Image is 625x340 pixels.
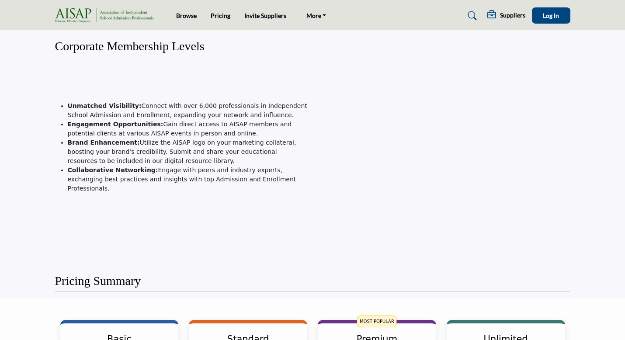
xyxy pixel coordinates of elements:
[244,12,286,19] a: Invite Suppliers
[68,120,308,138] li: Gain direct access to AISAP members and potential clients at various AISAP events in person and o...
[55,274,141,288] h2: Pricing Summary
[68,101,308,120] li: Connect with over 6,000 professionals in Independent School Admission and Enrollment, expanding y...
[55,8,158,23] img: Site Logo
[487,10,525,21] div: Suppliers
[68,138,308,166] li: Utilize the AISAP logo on your marketing collateral, boosting your brand's credibility. Submit an...
[211,12,230,19] a: Pricing
[300,10,333,22] a: More
[543,12,559,19] span: Log In
[55,39,205,54] h2: Corporate Membership Levels
[68,121,163,128] strong: Engagement Opportunities:
[357,316,397,327] span: MOST POPULAR
[68,139,140,146] strong: Brand Enhancement:
[532,7,570,24] button: Log In
[500,11,525,19] h5: Suppliers
[68,102,142,109] strong: Unmatched Visibility:
[68,167,158,173] strong: Collaborative Networking:
[459,9,483,23] a: Search
[176,12,197,19] a: Browse
[68,166,308,193] li: Engage with peers and industry experts, exchanging best practices and insights with top Admission...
